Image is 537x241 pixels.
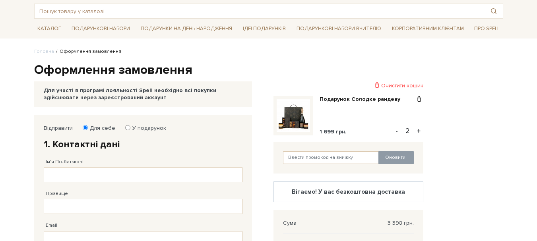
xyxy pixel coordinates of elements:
button: - [393,125,401,137]
a: Каталог [34,23,64,35]
div: Очистити кошик [273,82,423,89]
a: Про Spell [471,23,503,35]
label: Для себе [85,125,115,132]
a: Подарункові набори Вчителю [293,22,384,35]
label: У подарунок [127,125,166,132]
a: Подарунки на День народження [138,23,235,35]
input: Пошук товару у каталозі [35,4,485,18]
label: Відправити [44,125,73,132]
a: Подарунок Солодке рандеву [320,96,406,103]
li: Оформлення замовлення [54,48,121,55]
div: Вітаємо! У вас безкоштовна доставка [280,188,417,195]
label: Ім'я По-батькові [46,158,83,166]
img: Подарунок Солодке рандеву [277,99,310,132]
button: Пошук товару у каталозі [485,4,503,18]
a: Головна [34,48,54,54]
input: Для себе [83,125,88,130]
a: Подарункові набори [68,23,133,35]
span: 1 699 грн. [320,128,347,135]
span: Сума [283,220,297,227]
h1: Оформлення замовлення [34,62,503,79]
label: Email [46,222,57,229]
div: Для участі в програмі лояльності Spell необхідно всі покупки здійснювати через зареєстрований акк... [44,87,242,101]
button: Оновити [378,151,414,164]
a: Ідеї подарунків [240,23,289,35]
h2: 1. Контактні дані [44,138,242,150]
input: Ввести промокод на знижку [283,151,379,164]
label: Прізвище [46,190,68,197]
button: + [414,125,423,137]
a: Корпоративним клієнтам [389,23,467,35]
span: 3 398 грн. [388,220,414,227]
input: У подарунок [125,125,130,130]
